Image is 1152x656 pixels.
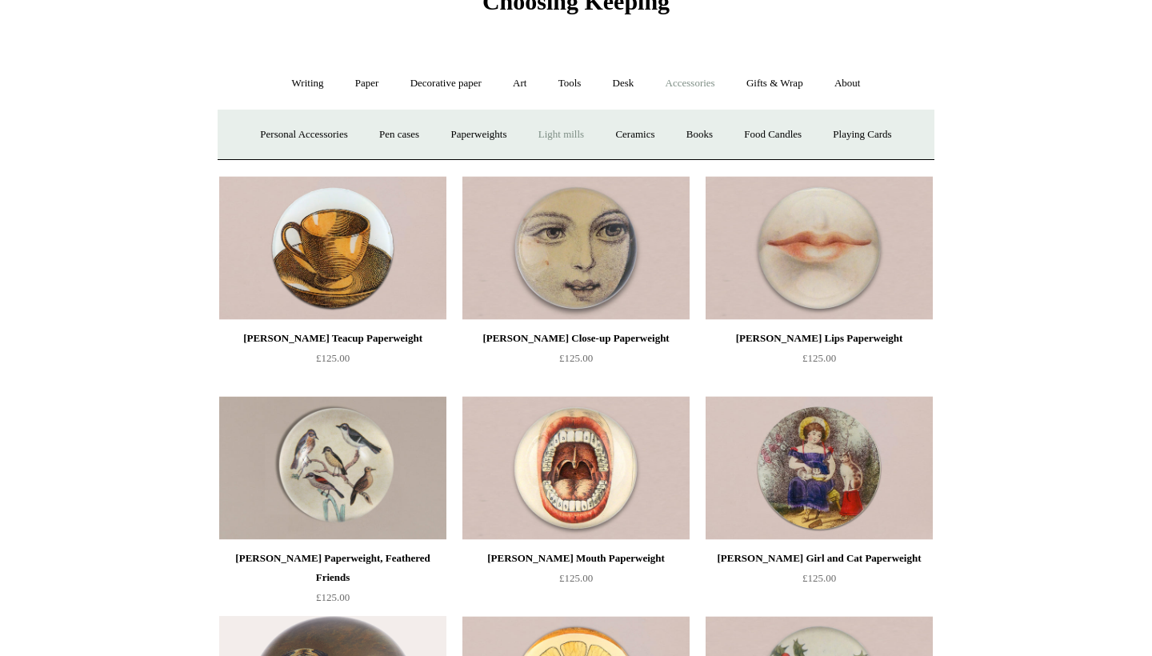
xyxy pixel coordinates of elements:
a: About [820,62,875,105]
span: £125.00 [316,352,350,364]
a: [PERSON_NAME] Teacup Paperweight £125.00 [219,329,446,394]
div: [PERSON_NAME] Teacup Paperweight [223,329,442,348]
a: Personal Accessories [246,114,362,156]
a: John Derian Paperweight, Feathered Friends John Derian Paperweight, Feathered Friends [219,396,446,540]
a: John Derian Mouth Paperweight John Derian Mouth Paperweight [462,396,690,540]
a: [PERSON_NAME] Girl and Cat Paperweight £125.00 [706,549,933,614]
a: Tools [544,62,596,105]
a: [PERSON_NAME] Lips Paperweight £125.00 [706,329,933,394]
div: [PERSON_NAME] Girl and Cat Paperweight [710,549,929,568]
img: John Derian Girl and Cat Paperweight [706,396,933,540]
a: John Derian Lips Paperweight John Derian Lips Paperweight [706,176,933,320]
span: £125.00 [802,352,836,364]
a: [PERSON_NAME] Close-up Paperweight £125.00 [462,329,690,394]
a: Accessories [651,62,730,105]
a: Pen cases [365,114,434,156]
a: [PERSON_NAME] Paperweight, Feathered Friends £125.00 [219,549,446,614]
a: Writing [278,62,338,105]
img: John Derian Mouth Paperweight [462,396,690,540]
span: £125.00 [559,352,593,364]
a: John Derian Close-up Paperweight John Derian Close-up Paperweight [462,176,690,320]
a: Art [498,62,541,105]
a: Books [672,114,727,156]
div: [PERSON_NAME] Paperweight, Feathered Friends [223,549,442,587]
a: Gifts & Wrap [732,62,818,105]
a: [PERSON_NAME] Mouth Paperweight £125.00 [462,549,690,614]
a: Decorative paper [396,62,496,105]
a: Choosing Keeping [482,1,670,12]
span: £125.00 [802,572,836,584]
a: Food Candles [730,114,816,156]
div: [PERSON_NAME] Close-up Paperweight [466,329,686,348]
a: Desk [598,62,649,105]
a: Light mills [524,114,598,156]
img: John Derian Lips Paperweight [706,176,933,320]
img: John Derian Paperweight, Feathered Friends [219,396,446,540]
img: John Derian Teacup Paperweight [219,176,446,320]
a: Playing Cards [818,114,906,156]
a: Paperweights [436,114,521,156]
img: John Derian Close-up Paperweight [462,176,690,320]
span: £125.00 [316,591,350,603]
a: Ceramics [601,114,669,156]
div: [PERSON_NAME] Mouth Paperweight [466,549,686,568]
a: Paper [341,62,394,105]
a: John Derian Girl and Cat Paperweight John Derian Girl and Cat Paperweight [706,396,933,540]
a: John Derian Teacup Paperweight John Derian Teacup Paperweight [219,176,446,320]
div: [PERSON_NAME] Lips Paperweight [710,329,929,348]
span: £125.00 [559,572,593,584]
